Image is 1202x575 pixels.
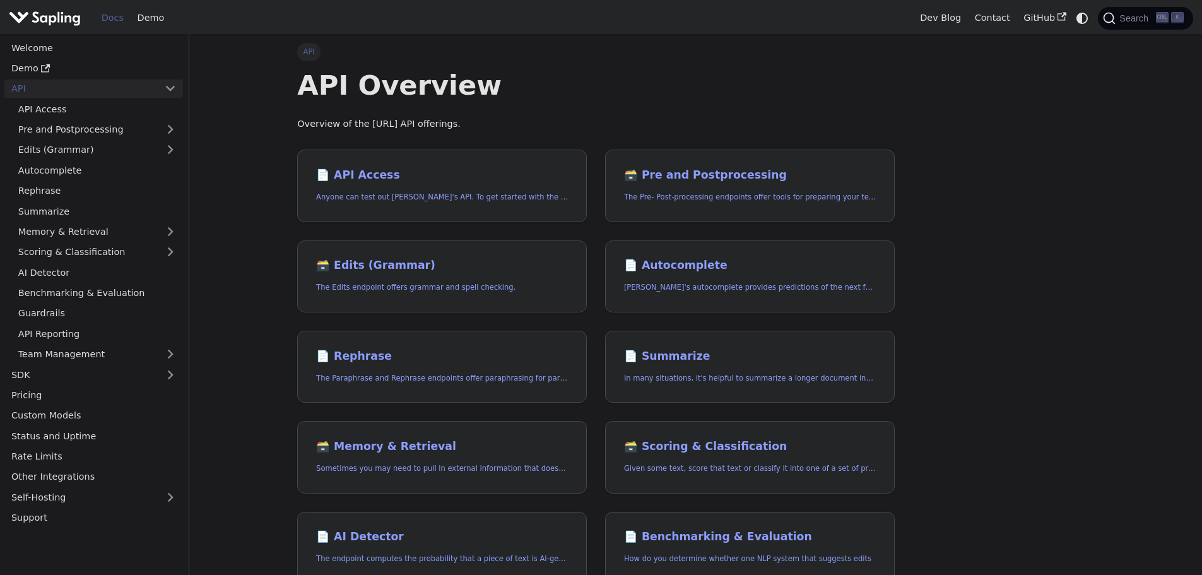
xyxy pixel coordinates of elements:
a: Edits (Grammar) [11,141,183,159]
a: Scoring & Classification [11,243,183,261]
a: GitHub [1016,8,1073,28]
a: 📄️ Autocomplete[PERSON_NAME]'s autocomplete provides predictions of the next few characters or words [605,240,895,313]
p: The endpoint computes the probability that a piece of text is AI-generated, [316,553,568,565]
a: 📄️ API AccessAnyone can test out [PERSON_NAME]'s API. To get started with the API, simply: [297,150,587,222]
h2: Benchmarking & Evaluation [624,530,876,544]
a: 🗃️ Pre and PostprocessingThe Pre- Post-processing endpoints offer tools for preparing your text d... [605,150,895,222]
p: Anyone can test out Sapling's API. To get started with the API, simply: [316,191,568,203]
a: 🗃️ Scoring & ClassificationGiven some text, score that text or classify it into one of a set of p... [605,421,895,494]
h1: API Overview [297,68,895,102]
a: 🗃️ Edits (Grammar)The Edits endpoint offers grammar and spell checking. [297,240,587,313]
a: Sapling.ai [9,9,85,27]
a: Rephrase [11,182,183,200]
nav: Breadcrumbs [297,43,895,61]
a: API Access [11,100,183,118]
a: Self-Hosting [4,488,183,506]
button: Expand sidebar category 'SDK' [158,365,183,384]
p: The Paraphrase and Rephrase endpoints offer paraphrasing for particular styles. [316,372,568,384]
h2: Rephrase [316,350,568,364]
h2: Pre and Postprocessing [624,169,876,182]
a: Benchmarking & Evaluation [11,284,183,302]
a: Demo [4,59,183,78]
a: Pricing [4,386,183,405]
a: API Reporting [11,324,183,343]
img: Sapling.ai [9,9,81,27]
h2: Autocomplete [624,259,876,273]
kbd: K [1171,12,1184,23]
p: Sapling's autocomplete provides predictions of the next few characters or words [624,282,876,293]
a: Rate Limits [4,448,183,466]
a: Welcome [4,39,183,57]
a: Demo [131,8,171,28]
button: Switch between dark and light mode (currently system mode) [1073,9,1092,27]
p: In many situations, it's helpful to summarize a longer document into a shorter, more easily diges... [624,372,876,384]
a: Dev Blog [913,8,967,28]
h2: Summarize [624,350,876,364]
button: Collapse sidebar category 'API' [158,80,183,98]
h2: AI Detector [316,530,568,544]
a: Status and Uptime [4,427,183,445]
button: Search (Ctrl+K) [1098,7,1193,30]
p: Overview of the [URL] API offerings. [297,117,895,132]
h2: Scoring & Classification [624,440,876,454]
a: Contact [968,8,1017,28]
a: Pre and Postprocessing [11,121,183,139]
p: Given some text, score that text or classify it into one of a set of pre-specified categories. [624,463,876,475]
h2: Memory & Retrieval [316,440,568,454]
a: Autocomplete [11,161,183,179]
p: The Pre- Post-processing endpoints offer tools for preparing your text data for ingestation as we... [624,191,876,203]
a: Support [4,509,183,527]
p: How do you determine whether one NLP system that suggests edits [624,553,876,565]
a: Guardrails [11,304,183,323]
a: 🗃️ Memory & RetrievalSometimes you may need to pull in external information that doesn't fit in t... [297,421,587,494]
span: Search [1116,13,1156,23]
span: API [297,43,321,61]
a: Custom Models [4,406,183,425]
a: 📄️ RephraseThe Paraphrase and Rephrase endpoints offer paraphrasing for particular styles. [297,331,587,403]
p: The Edits endpoint offers grammar and spell checking. [316,282,568,293]
a: Docs [95,8,131,28]
a: API [4,80,158,98]
a: Other Integrations [4,468,183,486]
a: AI Detector [11,263,183,282]
a: Memory & Retrieval [11,223,183,241]
a: Summarize [11,202,183,220]
a: 📄️ SummarizeIn many situations, it's helpful to summarize a longer document into a shorter, more ... [605,331,895,403]
h2: API Access [316,169,568,182]
h2: Edits (Grammar) [316,259,568,273]
a: Team Management [11,345,183,364]
a: SDK [4,365,158,384]
p: Sometimes you may need to pull in external information that doesn't fit in the context size of an... [316,463,568,475]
